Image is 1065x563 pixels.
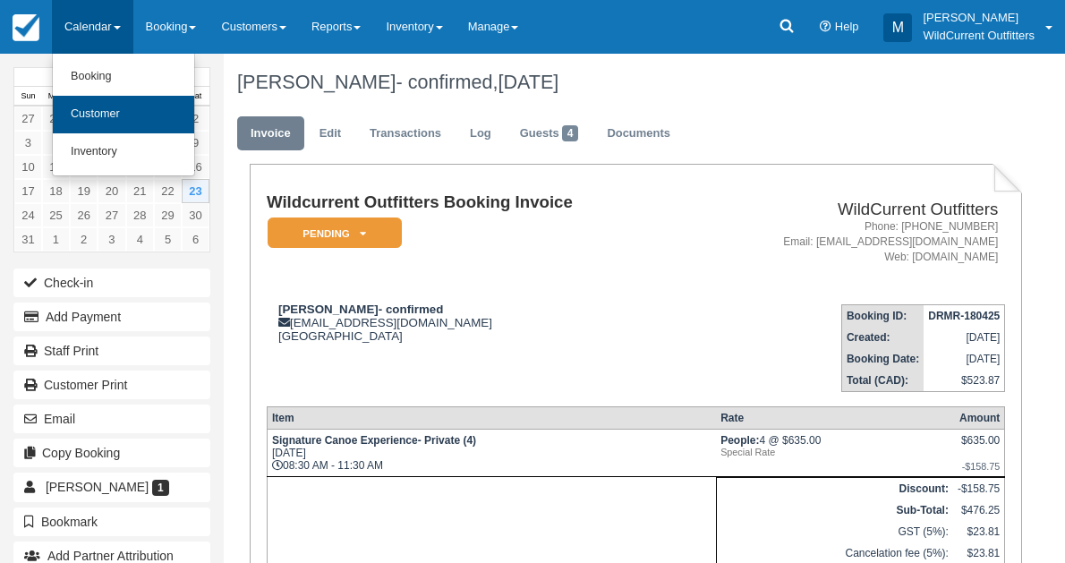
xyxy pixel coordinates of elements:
th: Created: [841,327,924,348]
span: 1 [152,480,169,496]
a: Documents [593,116,684,151]
a: 29 [154,203,182,227]
a: 16 [182,155,209,179]
address: Phone: [PHONE_NUMBER] Email: [EMAIL_ADDRESS][DOMAIN_NAME] Web: [DOMAIN_NAME] [696,219,998,265]
td: [DATE] 08:30 AM - 11:30 AM [267,430,716,477]
th: Booking Date: [841,348,924,370]
td: $23.81 [953,521,1005,542]
strong: People [720,434,759,447]
a: 20 [98,179,125,203]
strong: Signature Canoe Experience- Private (4) [272,434,476,447]
a: 19 [70,179,98,203]
a: 5 [154,227,182,252]
a: 26 [70,203,98,227]
i: Help [820,21,831,33]
span: [PERSON_NAME] [46,480,149,494]
th: Mon [42,87,70,107]
th: Amount [953,407,1005,430]
a: 28 [126,203,154,227]
button: Bookmark [13,508,210,536]
a: 28 [42,107,70,131]
span: Help [835,20,859,33]
a: Invoice [237,116,304,151]
a: Edit [306,116,354,151]
a: Guests4 [507,116,592,151]
button: Email [13,405,210,433]
button: Add Payment [13,303,210,331]
a: 25 [42,203,70,227]
span: [DATE] [498,71,558,93]
a: 27 [14,107,42,131]
h1: Wildcurrent Outfitters Booking Invoice [267,193,689,212]
td: -$158.75 [953,478,1005,500]
a: 1 [42,227,70,252]
a: 30 [182,203,209,227]
th: Sun [14,87,42,107]
th: Discount: [716,478,953,500]
a: 9 [182,131,209,155]
em: Special Rate [720,447,949,457]
button: Check-in [13,269,210,297]
a: 2 [182,107,209,131]
h1: [PERSON_NAME]- confirmed, [237,72,1010,93]
img: checkfront-main-nav-mini-logo.png [13,14,39,41]
div: $635.00 [958,434,1000,461]
a: Transactions [356,116,455,151]
a: 31 [14,227,42,252]
td: 4 @ $635.00 [716,430,953,477]
a: 4 [42,131,70,155]
p: [PERSON_NAME] [923,9,1035,27]
a: 4 [126,227,154,252]
a: 27 [98,203,125,227]
a: 18 [42,179,70,203]
a: 10 [14,155,42,179]
th: Sat [182,87,209,107]
td: [DATE] [924,348,1005,370]
a: 17 [14,179,42,203]
a: Staff Print [13,337,210,365]
h2: WildCurrent Outfitters [696,200,998,219]
td: $476.25 [953,499,1005,521]
a: Log [456,116,505,151]
a: 11 [42,155,70,179]
a: 23 [182,179,209,203]
strong: DRMR-180425 [928,310,1000,322]
strong: [PERSON_NAME]- confirmed [278,303,443,316]
td: GST (5%): [716,521,953,542]
th: Booking ID: [841,305,924,328]
div: M [883,13,912,42]
a: Booking [53,58,194,96]
div: [EMAIL_ADDRESS][DOMAIN_NAME] [GEOGRAPHIC_DATA] [267,303,689,343]
a: 3 [14,131,42,155]
ul: Calendar [52,54,195,176]
p: WildCurrent Outfitters [923,27,1035,45]
a: Inventory [53,133,194,171]
em: Pending [268,218,402,249]
th: Item [267,407,716,430]
a: Pending [267,217,396,250]
th: Sub-Total: [716,499,953,521]
a: Customer Print [13,371,210,399]
span: 4 [562,125,579,141]
a: 2 [70,227,98,252]
th: Total (CAD): [841,370,924,392]
a: 24 [14,203,42,227]
a: 6 [182,227,209,252]
a: Customer [53,96,194,133]
button: Copy Booking [13,439,210,467]
a: [PERSON_NAME] 1 [13,473,210,501]
a: 22 [154,179,182,203]
a: 21 [126,179,154,203]
th: Rate [716,407,953,430]
a: 3 [98,227,125,252]
em: -$158.75 [958,461,1000,472]
td: [DATE] [924,327,1005,348]
td: $523.87 [924,370,1005,392]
